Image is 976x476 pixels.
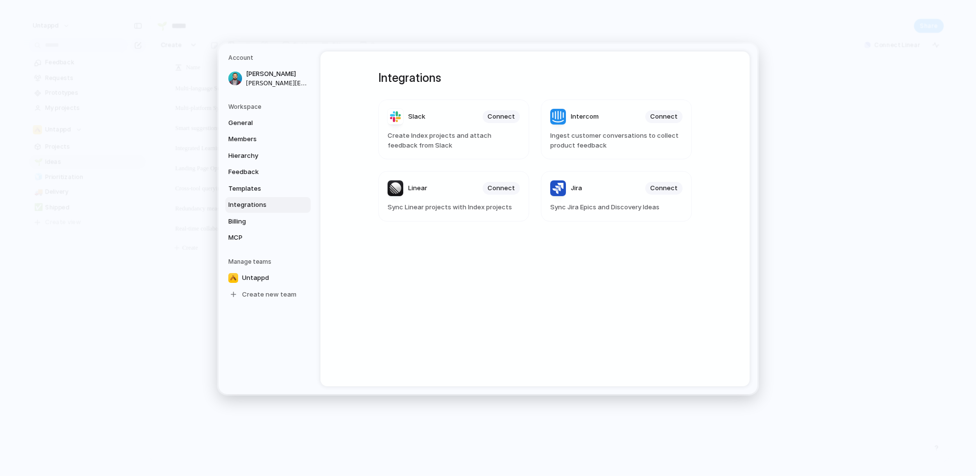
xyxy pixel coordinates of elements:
span: General [228,118,291,128]
span: Ingest customer conversations to collect product feedback [550,131,683,150]
a: Feedback [225,164,311,180]
span: Sync Jira Epics and Discovery Ideas [550,202,683,212]
a: Billing [225,214,311,229]
a: Hierarchy [225,148,311,164]
span: Connect [650,112,678,122]
span: Integrations [228,200,291,210]
span: Intercom [571,112,599,122]
span: Create Index projects and attach feedback from Slack [388,131,520,150]
h1: Integrations [378,69,692,87]
a: General [225,115,311,131]
span: Templates [228,184,291,194]
span: Hierarchy [228,151,291,161]
span: Members [228,134,291,144]
button: Connect [483,182,520,195]
a: Templates [225,181,311,197]
span: Untappd [242,273,269,283]
span: Create new team [242,290,296,300]
span: Feedback [228,167,291,177]
span: Connect [488,183,515,193]
h5: Manage teams [228,257,311,266]
a: Untappd [225,270,311,286]
span: Connect [488,112,515,122]
span: Linear [408,183,427,193]
button: Connect [483,110,520,123]
h5: Workspace [228,102,311,111]
span: Slack [408,112,425,122]
h5: Account [228,53,311,62]
span: MCP [228,233,291,243]
a: Members [225,131,311,147]
a: [PERSON_NAME][PERSON_NAME][EMAIL_ADDRESS][DOMAIN_NAME] [225,66,311,91]
button: Connect [645,182,683,195]
a: Integrations [225,197,311,213]
span: [PERSON_NAME][EMAIL_ADDRESS][DOMAIN_NAME] [246,79,309,88]
span: Billing [228,217,291,226]
a: Create new team [225,287,311,302]
span: [PERSON_NAME] [246,69,309,79]
span: Jira [571,183,582,193]
span: Connect [650,183,678,193]
a: MCP [225,230,311,246]
button: Connect [645,110,683,123]
span: Sync Linear projects with Index projects [388,202,520,212]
